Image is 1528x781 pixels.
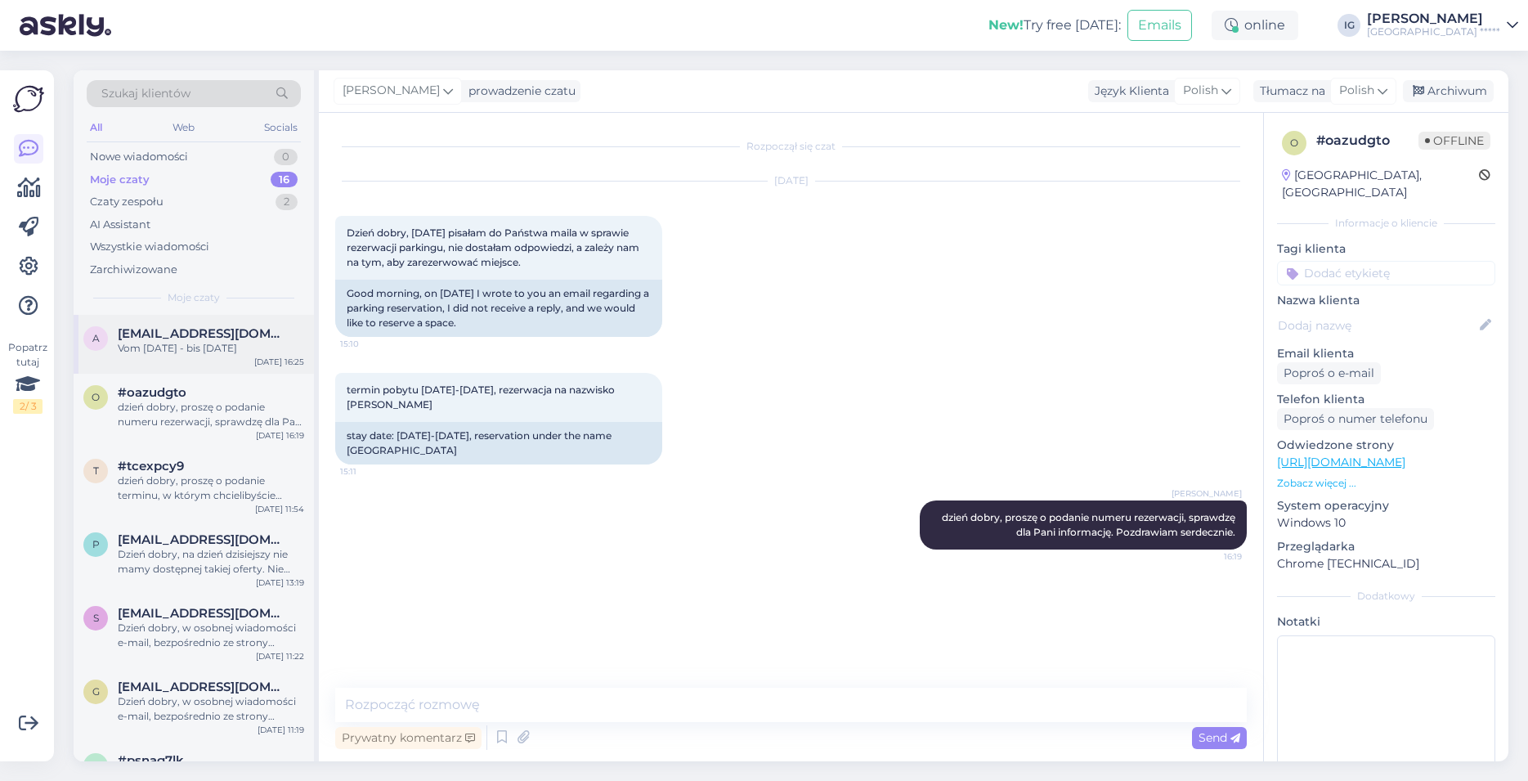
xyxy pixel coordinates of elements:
[92,332,100,344] span: a
[347,384,617,411] span: termin pobytu [DATE]-[DATE], rezerwacja na nazwisko [PERSON_NAME]
[256,650,304,662] div: [DATE] 11:22
[118,326,288,341] span: appeltsteve@web.de
[335,280,662,337] div: Good morning, on [DATE] I wrote to you an email regarding a parking reservation, I did not receiv...
[1277,589,1495,604] div: Dodatkowy
[13,340,43,414] div: Popatrz tutaj
[340,338,401,350] span: 15:10
[90,194,164,210] div: Czaty zespołu
[1338,14,1360,37] div: IG
[90,239,209,255] div: Wszystkie wiadomości
[87,117,105,138] div: All
[90,217,150,233] div: AI Assistant
[13,399,43,414] div: 2 / 3
[1277,555,1495,572] p: Chrome [TECHNICAL_ID]
[118,385,186,400] span: #oazudgto
[92,538,100,550] span: p
[1277,538,1495,555] p: Przeglądarka
[1199,730,1240,745] span: Send
[118,680,288,694] span: gural70@wp.pl
[1181,550,1242,563] span: 16:19
[988,16,1121,35] div: Try free [DATE]:
[118,459,184,474] span: #tcexpcy9
[1277,497,1495,514] p: System operacyjny
[118,621,304,650] div: Dzień dobry, w osobnej wiadomości e-mail, bezpośrednio ze strony [GEOGRAPHIC_DATA]***** wysłałam ...
[92,391,100,403] span: o
[1277,408,1434,430] div: Poproś o numer telefonu
[1277,391,1495,408] p: Telefon klienta
[1183,82,1218,100] span: Polish
[92,685,100,698] span: g
[169,117,198,138] div: Web
[118,532,288,547] span: pdymkowski1990@gmail.com
[462,83,576,100] div: prowadzenie czatu
[1277,362,1381,384] div: Poproś o e-mail
[335,139,1247,154] div: Rozpoczął się czat
[1172,487,1242,500] span: [PERSON_NAME]
[1088,83,1169,100] div: Język Klienta
[118,753,184,768] span: #psnag7lk
[1339,82,1374,100] span: Polish
[1277,455,1405,469] a: [URL][DOMAIN_NAME]
[1277,514,1495,532] p: Windows 10
[343,82,440,100] span: [PERSON_NAME]
[988,17,1024,33] b: New!
[1418,132,1490,150] span: Offline
[1277,292,1495,309] p: Nazwa klienta
[254,356,304,368] div: [DATE] 16:25
[90,172,150,188] div: Moje czaty
[101,85,190,102] span: Szukaj klientów
[335,173,1247,188] div: [DATE]
[118,547,304,577] div: Dzień dobry, na dzień dzisiejszy nie mamy dostępnej takiej oferty. Nie mamy również informacji, a...
[274,149,298,165] div: 0
[118,341,304,356] div: Vom [DATE] - bis [DATE]
[90,262,177,278] div: Zarchiwizowane
[90,149,188,165] div: Nowe wiadomości
[1277,261,1495,285] input: Dodać etykietę
[168,290,220,305] span: Moje czaty
[256,429,304,442] div: [DATE] 16:19
[92,759,100,771] span: p
[1212,11,1298,40] div: online
[1127,10,1192,41] button: Emails
[335,727,482,749] div: Prywatny komentarz
[1367,12,1500,25] div: [PERSON_NAME]
[1367,12,1518,38] a: [PERSON_NAME][GEOGRAPHIC_DATA] *****
[276,194,298,210] div: 2
[1277,613,1495,631] p: Notatki
[335,422,662,465] div: stay date: [DATE]-[DATE], reservation under the name [GEOGRAPHIC_DATA]
[1403,80,1494,102] div: Archiwum
[1277,240,1495,258] p: Tagi klienta
[93,612,99,624] span: s
[347,227,642,268] span: Dzień dobry, [DATE] pisałam do Państwa maila w sprawie rezerwacji parkingu, nie dostałam odpowied...
[271,172,298,188] div: 16
[1316,131,1418,150] div: # oazudgto
[1290,137,1298,149] span: o
[13,83,44,114] img: Askly Logo
[1253,83,1325,100] div: Tłumacz na
[118,400,304,429] div: dzień dobry, proszę o podanie numeru rezerwacji, sprawdzę dla Pani informację. Pozdrawiam serdecz...
[118,694,304,724] div: Dzień dobry, w osobnej wiadomości e-mail, bezpośrednio ze strony [GEOGRAPHIC_DATA]***** wysłałam ...
[1277,437,1495,454] p: Odwiedzone strony
[1277,216,1495,231] div: Informacje o kliencie
[261,117,301,138] div: Socials
[942,511,1238,538] span: dzień dobry, proszę o podanie numeru rezerwacji, sprawdzę dla Pani informację. Pozdrawiam serdecz...
[1282,167,1479,201] div: [GEOGRAPHIC_DATA], [GEOGRAPHIC_DATA]
[118,474,304,503] div: dzień dobry, proszę o podanie terminu, w którym chcielibyście Państwo zarezerwować pokój, sprawdz...
[1277,345,1495,362] p: Email klienta
[1278,316,1476,334] input: Dodaj nazwę
[258,724,304,736] div: [DATE] 11:19
[118,606,288,621] span: stanley-langer@hotmail.de
[256,577,304,589] div: [DATE] 13:19
[255,503,304,515] div: [DATE] 11:54
[93,465,99,477] span: t
[340,465,401,478] span: 15:11
[1277,476,1495,491] p: Zobacz więcej ...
